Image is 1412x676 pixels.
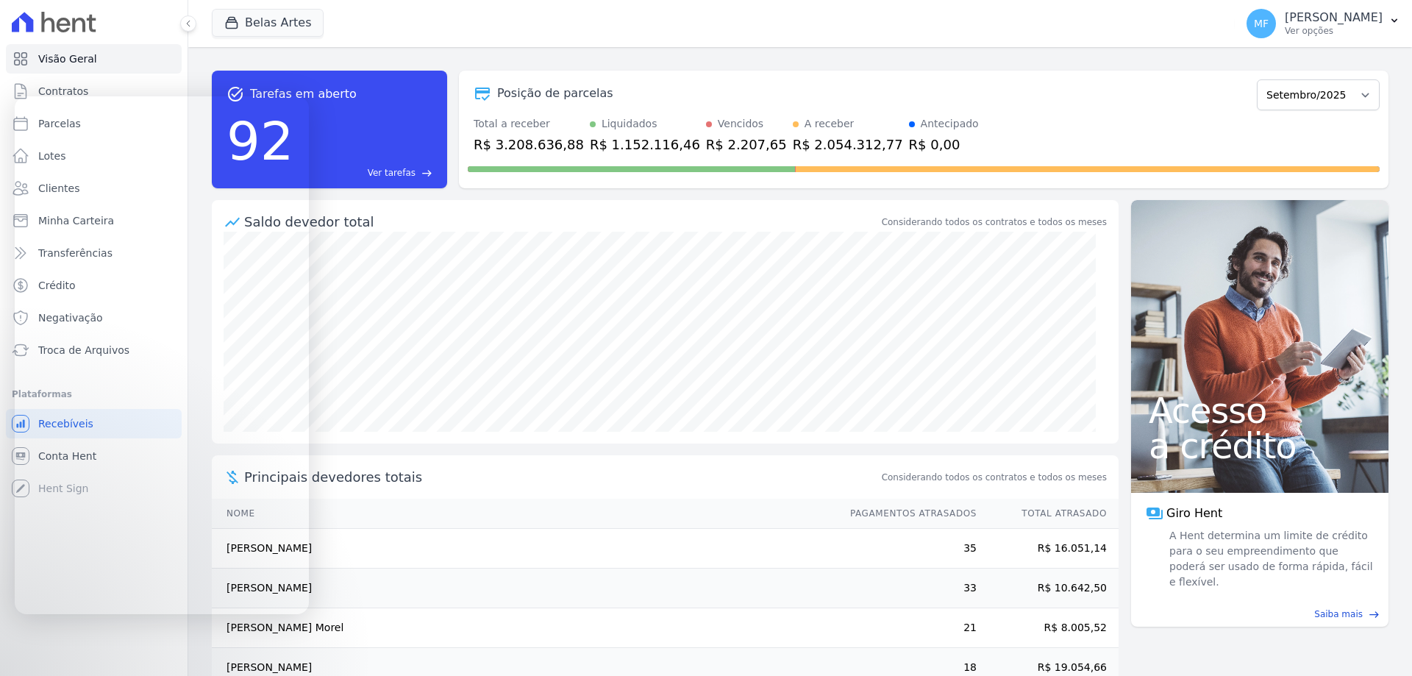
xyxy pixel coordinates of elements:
[6,335,182,365] a: Troca de Arquivos
[12,385,176,403] div: Plataformas
[6,44,182,74] a: Visão Geral
[6,141,182,171] a: Lotes
[1314,608,1363,621] span: Saiba mais
[1235,3,1412,44] button: MF [PERSON_NAME] Ver opções
[474,116,584,132] div: Total a receber
[836,608,977,648] td: 21
[1140,608,1380,621] a: Saiba mais east
[977,529,1119,569] td: R$ 16.051,14
[1166,528,1374,590] span: A Hent determina um limite de crédito para o seu empreendimento que poderá ser usado de forma ráp...
[793,135,903,154] div: R$ 2.054.312,77
[212,529,836,569] td: [PERSON_NAME]
[921,116,979,132] div: Antecipado
[244,467,879,487] span: Principais devedores totais
[882,471,1107,484] span: Considerando todos os contratos e todos os meses
[212,569,836,608] td: [PERSON_NAME]
[212,608,836,648] td: [PERSON_NAME] Morel
[836,569,977,608] td: 33
[6,174,182,203] a: Clientes
[474,135,584,154] div: R$ 3.208.636,88
[6,441,182,471] a: Conta Hent
[6,271,182,300] a: Crédito
[1166,505,1222,522] span: Giro Hent
[38,51,97,66] span: Visão Geral
[368,166,416,179] span: Ver tarefas
[977,569,1119,608] td: R$ 10.642,50
[1149,393,1371,428] span: Acesso
[212,499,836,529] th: Nome
[6,303,182,332] a: Negativação
[6,109,182,138] a: Parcelas
[1285,10,1383,25] p: [PERSON_NAME]
[1285,25,1383,37] p: Ver opções
[6,409,182,438] a: Recebíveis
[1254,18,1269,29] span: MF
[6,77,182,106] a: Contratos
[15,96,309,614] iframe: Intercom live chat
[212,9,324,37] button: Belas Artes
[1149,428,1371,463] span: a crédito
[6,238,182,268] a: Transferências
[590,135,700,154] div: R$ 1.152.116,46
[836,529,977,569] td: 35
[706,135,787,154] div: R$ 2.207,65
[977,608,1119,648] td: R$ 8.005,52
[15,626,50,661] iframe: Intercom live chat
[497,85,613,102] div: Posição de parcelas
[718,116,763,132] div: Vencidos
[977,499,1119,529] th: Total Atrasado
[244,212,879,232] div: Saldo devedor total
[805,116,855,132] div: A receber
[836,499,977,529] th: Pagamentos Atrasados
[421,168,432,179] span: east
[909,135,979,154] div: R$ 0,00
[6,206,182,235] a: Minha Carteira
[250,85,357,103] span: Tarefas em aberto
[38,84,88,99] span: Contratos
[882,216,1107,229] div: Considerando todos os contratos e todos os meses
[227,85,244,103] span: task_alt
[1369,609,1380,620] span: east
[602,116,657,132] div: Liquidados
[300,166,432,179] a: Ver tarefas east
